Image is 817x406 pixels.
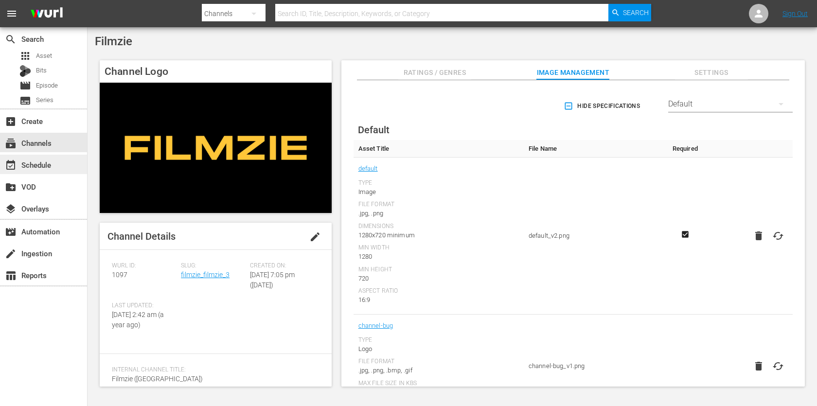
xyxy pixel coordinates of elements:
div: Min Height [358,266,519,274]
span: [DATE] 2:42 am (a year ago) [112,311,164,329]
a: channel-bug [358,319,393,332]
span: Wurl ID: [112,262,176,270]
span: Episode [19,80,31,91]
span: Last Updated: [112,302,176,310]
div: Bits [19,65,31,77]
div: Type [358,179,519,187]
span: Slug: [181,262,245,270]
span: Filmzie [95,35,132,48]
span: Search [623,4,649,21]
span: Search [5,34,17,45]
span: edit [309,231,321,243]
h4: Channel Logo [100,60,332,83]
span: [DATE] 7:05 pm ([DATE]) [250,271,295,289]
td: default_v2.png [524,158,667,315]
div: 16:9 [358,295,519,305]
span: Episode [36,81,58,90]
span: Ratings / Genres [398,67,471,79]
span: Default [358,124,390,136]
a: filmzie_filmzie_3 [181,271,230,279]
span: Asset [36,51,52,61]
div: Default [668,90,793,118]
span: Filmzie ([GEOGRAPHIC_DATA]) [112,375,203,383]
span: Settings [675,67,748,79]
span: Channel Details [107,230,176,242]
span: Bits [36,66,47,75]
button: Hide Specifications [562,92,644,120]
a: default [358,162,378,175]
button: edit [303,225,327,248]
a: Sign Out [782,10,808,18]
span: Create [5,116,17,127]
span: Asset [19,50,31,62]
div: Logo [358,344,519,354]
span: Automation [5,226,17,238]
div: 720 [358,274,519,283]
svg: Required [679,230,691,239]
div: Type [358,336,519,344]
div: Image [358,187,519,197]
th: Asset Title [354,140,524,158]
span: Created On: [250,262,314,270]
img: Filmzie [100,83,332,213]
div: File Format [358,358,519,366]
div: 1280x720 minimum [358,230,519,240]
th: File Name [524,140,667,158]
span: Hide Specifications [566,101,640,111]
div: File Format [358,201,519,209]
button: Search [608,4,651,21]
span: Reports [5,270,17,282]
span: Series [36,95,53,105]
span: 1097 [112,271,127,279]
div: .jpg, .png [358,209,519,218]
div: 1280 [358,252,519,262]
span: Internal Channel Title: [112,366,315,374]
span: VOD [5,181,17,193]
span: menu [6,8,18,19]
div: Min Width [358,244,519,252]
div: Max File Size In Kbs [358,380,519,388]
div: .jpg, .png, .bmp, .gif [358,366,519,375]
span: Ingestion [5,248,17,260]
img: ans4CAIJ8jUAAAAAAAAAAAAAAAAAAAAAAAAgQb4GAAAAAAAAAAAAAAAAAAAAAAAAJMjXAAAAAAAAAAAAAAAAAAAAAAAAgAT5G... [23,2,70,25]
span: Schedule [5,159,17,171]
span: Channels [5,138,17,149]
span: Overlays [5,203,17,215]
span: Image Management [536,67,609,79]
div: Dimensions [358,223,519,230]
span: Series [19,95,31,106]
th: Required [667,140,703,158]
div: Aspect Ratio [358,287,519,295]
